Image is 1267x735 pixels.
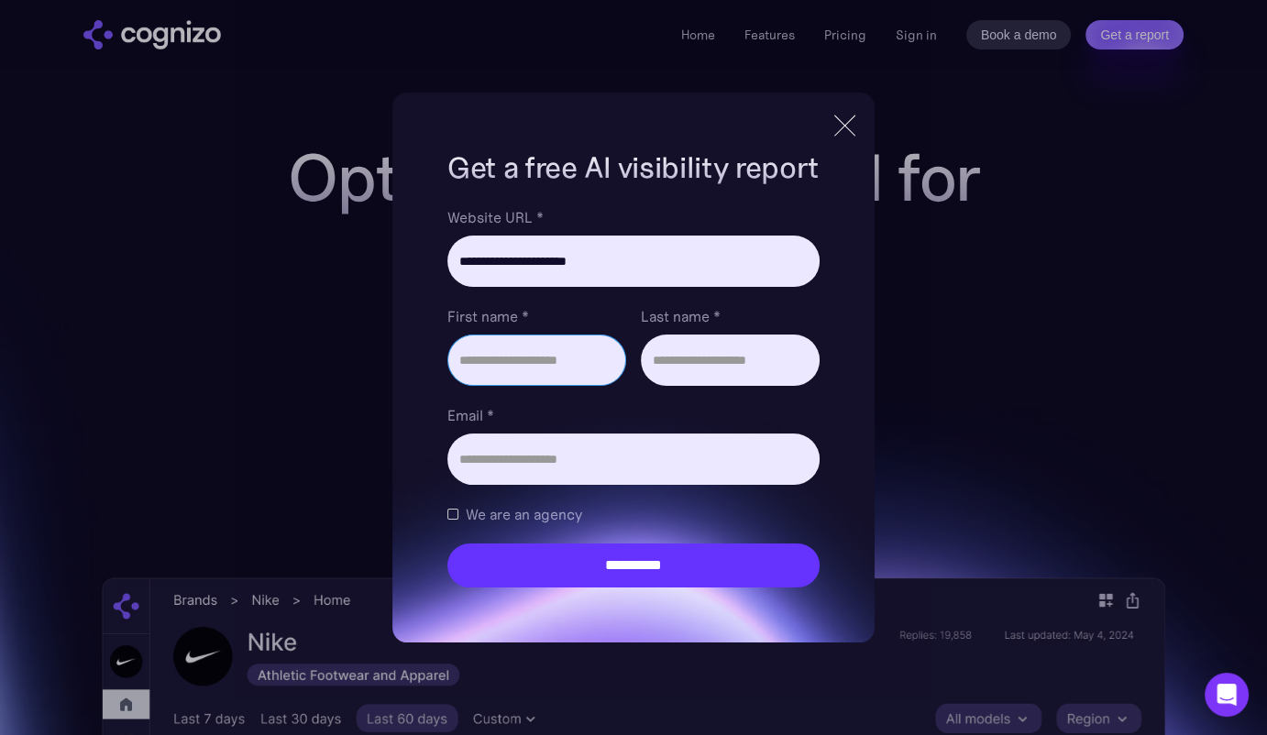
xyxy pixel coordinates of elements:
label: Last name * [641,305,820,327]
label: Email * [447,404,820,426]
form: Brand Report Form [447,206,820,587]
span: We are an agency [466,503,582,525]
h1: Get a free AI visibility report [447,148,820,188]
label: Website URL * [447,206,820,228]
div: Open Intercom Messenger [1205,673,1249,717]
label: First name * [447,305,626,327]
